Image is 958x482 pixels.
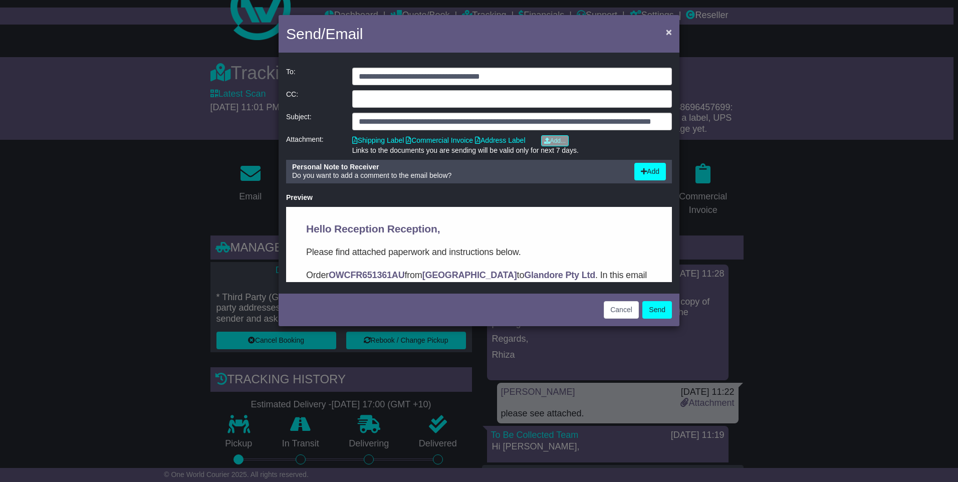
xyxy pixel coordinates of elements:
[666,26,672,38] span: ×
[642,301,672,319] button: Send
[20,38,366,52] p: Please find attached paperwork and instructions below.
[286,193,672,202] div: Preview
[136,63,231,73] strong: [GEOGRAPHIC_DATA]
[20,16,154,28] span: Hello Reception Reception,
[281,135,347,155] div: Attachment:
[406,136,473,144] a: Commercial Invoice
[352,146,672,155] div: Links to the documents you are sending will be valid only for next 7 days.
[604,301,639,319] button: Cancel
[292,163,624,171] div: Personal Note to Receiver
[541,135,569,146] a: Add...
[661,22,677,42] button: Close
[281,90,347,108] div: CC:
[352,136,404,144] a: Shipping Label
[238,63,309,73] strong: Glandore Pty Ltd
[286,23,363,45] h4: Send/Email
[281,68,347,85] div: To:
[20,61,366,89] p: Order from to . In this email you’ll find important information about your order, and what you ne...
[281,113,347,130] div: Subject:
[287,163,629,180] div: Do you want to add a comment to the email below?
[634,163,666,180] button: Add
[43,63,118,73] strong: OWCFR651361AU
[475,136,526,144] a: Address Label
